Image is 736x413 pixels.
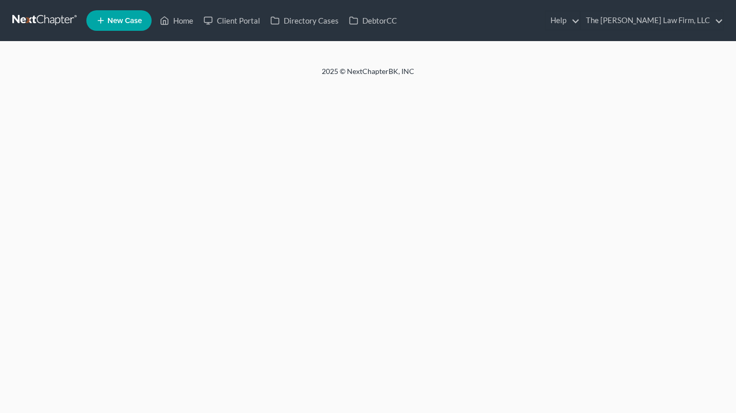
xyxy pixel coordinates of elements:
a: Client Portal [198,11,265,30]
a: Help [545,11,580,30]
a: Home [155,11,198,30]
a: The [PERSON_NAME] Law Firm, LLC [581,11,723,30]
new-legal-case-button: New Case [86,10,152,31]
div: 2025 © NextChapterBK, INC [75,66,661,85]
a: DebtorCC [344,11,402,30]
a: Directory Cases [265,11,344,30]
